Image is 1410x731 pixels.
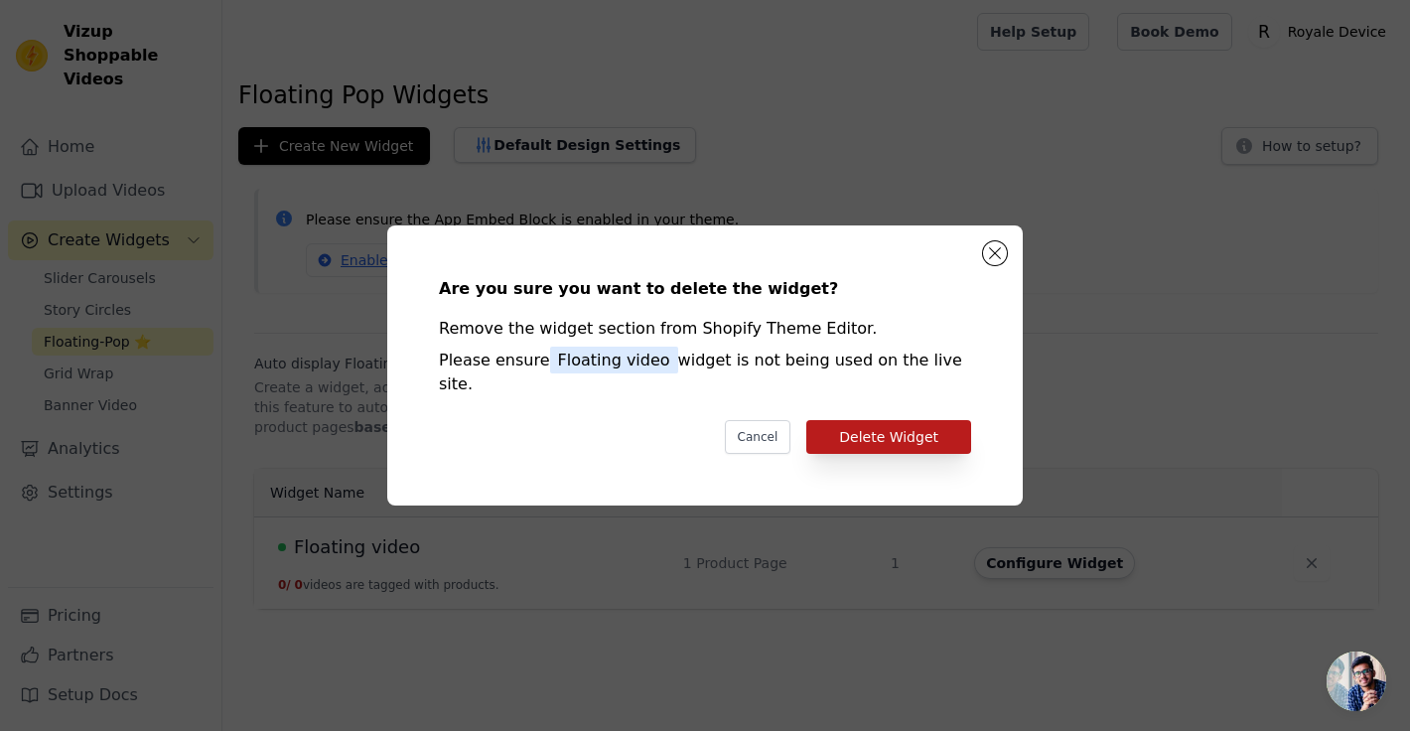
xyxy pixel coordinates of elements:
[550,347,678,373] span: Floating video
[806,420,971,454] button: Delete Widget
[983,241,1007,265] button: Close modal
[725,420,791,454] button: Cancel
[1327,652,1386,711] a: Open chat
[439,317,971,341] div: Remove the widget section from Shopify Theme Editor.
[439,349,971,396] div: Please ensure widget is not being used on the live site.
[439,277,971,301] div: Are you sure you want to delete the widget?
